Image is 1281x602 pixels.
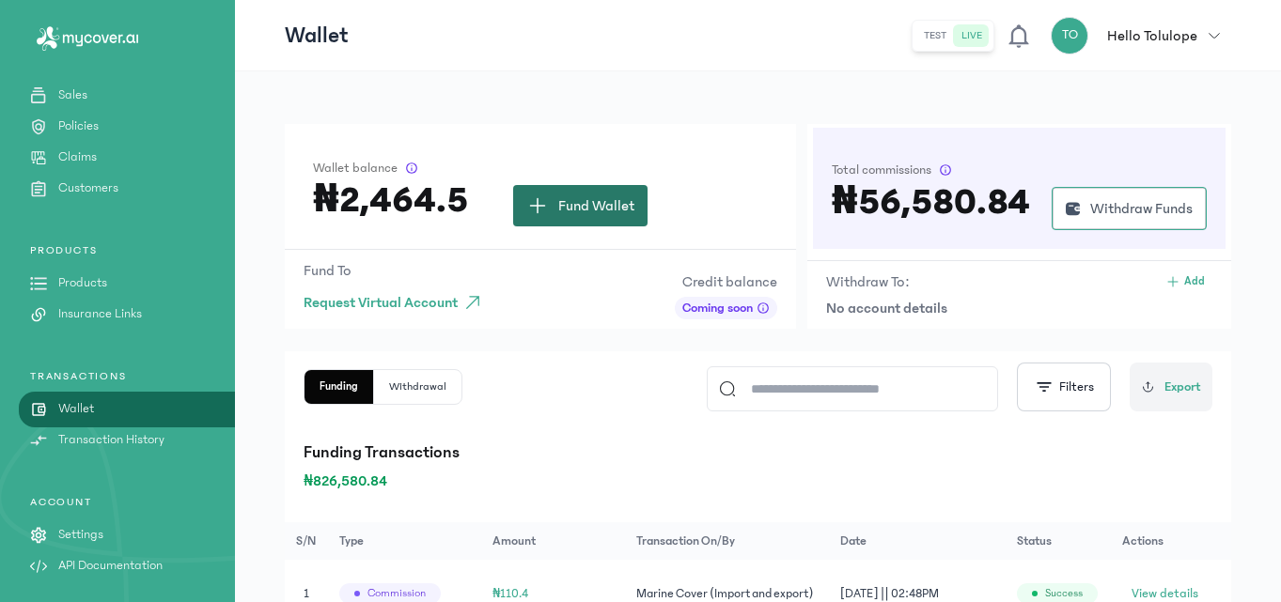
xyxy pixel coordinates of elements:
[1006,522,1111,560] th: Status
[304,291,458,314] span: Request Virtual Account
[1051,17,1088,54] div: TO
[367,586,426,601] span: Commission
[675,270,777,293] p: Credit balance
[826,297,1212,319] p: No account details
[1017,363,1111,411] button: Filters
[305,370,374,404] button: Funding
[682,299,753,317] span: Coming soon
[1164,378,1201,397] span: Export
[58,304,142,324] p: Insurance Links
[285,522,328,560] th: S/N
[313,185,468,215] h3: ₦2,464.5
[304,286,492,319] button: Request Virtual Account
[481,522,625,560] th: Amount
[916,24,954,47] button: test
[58,178,118,198] p: Customers
[58,556,163,576] p: API Documentation
[954,24,990,47] button: live
[1111,522,1231,560] th: Actions
[313,159,398,178] span: Wallet balance
[513,185,648,226] button: Fund Wallet
[328,522,481,560] th: Type
[558,194,634,217] span: Fund Wallet
[374,370,461,404] button: Withdrawal
[58,525,103,545] p: Settings
[492,587,529,600] span: ₦110.4
[304,470,1212,492] p: ₦826,580.84
[58,273,107,293] p: Products
[1045,586,1083,601] span: success
[304,259,492,282] p: Fund To
[285,21,349,51] p: Wallet
[625,522,829,560] th: Transaction on/by
[58,85,87,105] p: Sales
[1052,187,1207,230] button: Withdraw Funds
[58,430,164,450] p: Transaction History
[826,270,910,293] p: Withdraw To:
[304,440,1212,466] p: Funding Transactions
[832,161,931,179] span: Total commissions
[1130,363,1212,411] button: Export
[58,116,99,136] p: Policies
[1051,17,1231,54] button: TOHello Tolulope
[1107,24,1197,47] p: Hello Tolulope
[1184,274,1205,289] span: Add
[58,399,94,419] p: Wallet
[1158,270,1212,293] button: Add
[829,522,1006,560] th: Date
[832,187,1030,217] h3: ₦56,580.84
[1090,197,1193,220] span: Withdraw Funds
[304,587,309,600] span: 1
[58,147,97,167] p: Claims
